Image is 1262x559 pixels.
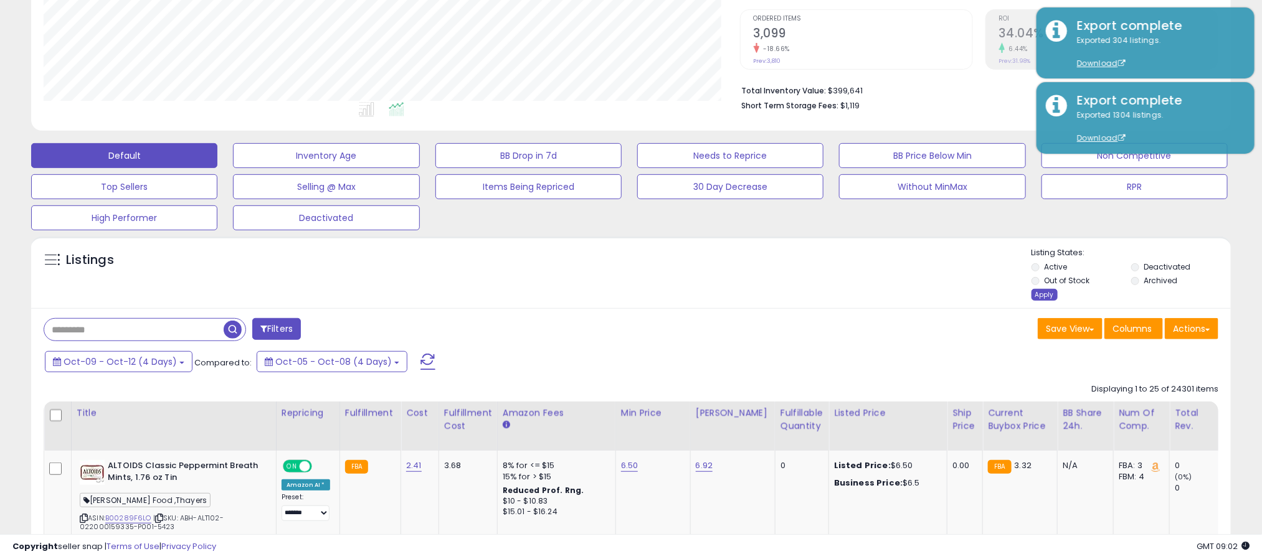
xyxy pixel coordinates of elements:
[1119,406,1164,433] div: Num of Comp.
[742,100,839,111] b: Short Term Storage Fees:
[780,406,823,433] div: Fulfillable Quantity
[435,143,622,168] button: BB Drop in 7d
[1165,318,1218,339] button: Actions
[1119,471,1160,482] div: FBM: 4
[503,471,606,482] div: 15% for > $15
[1077,133,1126,143] a: Download
[503,496,606,507] div: $10 - $10.83
[621,459,638,472] a: 6.50
[275,355,392,368] span: Oct-05 - Oct-08 (4 Days)
[233,205,419,230] button: Deactivated
[345,406,396,420] div: Fulfillment
[108,460,259,486] b: ALTOIDS Classic Peppermint Breath Mints, 1.76 oz Tin
[1077,58,1126,68] a: Download
[1063,460,1104,471] div: N/A
[637,174,823,199] button: 30 Day Decrease
[1045,261,1068,272] label: Active
[742,82,1209,97] li: $399,641
[444,460,488,471] div: 3.68
[503,406,610,420] div: Amazon Fees
[988,406,1052,433] div: Current Buybox Price
[1091,383,1218,395] div: Displaying 1 to 25 of 24301 items
[988,460,1011,474] small: FBA
[282,479,330,491] div: Amazon AI *
[999,26,1218,43] h2: 34.04%
[257,351,407,372] button: Oct-05 - Oct-08 (4 Days)
[194,357,252,369] span: Compared to:
[80,493,211,507] span: [PERSON_NAME] Food ,Thayers
[1197,540,1250,552] span: 2025-10-13 09:02 GMT
[406,459,422,472] a: 2.41
[1113,322,1152,335] span: Columns
[952,406,977,433] div: Ship Price
[1175,472,1192,482] small: (0%)
[696,406,770,420] div: [PERSON_NAME]
[105,513,151,524] a: B00289F6LO
[1119,460,1160,471] div: FBA: 3
[1068,17,1245,35] div: Export complete
[780,460,819,471] div: 0
[77,406,271,420] div: Title
[406,406,434,420] div: Cost
[1068,92,1245,110] div: Export complete
[841,100,860,111] span: $1,119
[1175,482,1225,494] div: 0
[754,57,781,65] small: Prev: 3,810
[503,460,606,471] div: 8% for <= $15
[834,460,937,471] div: $6.50
[503,420,510,431] small: Amazon Fees.
[742,85,827,96] b: Total Inventory Value:
[637,143,823,168] button: Needs to Reprice
[834,459,891,471] b: Listed Price:
[252,318,301,340] button: Filters
[444,406,492,433] div: Fulfillment Cost
[834,406,942,420] div: Listed Price
[1068,35,1245,70] div: Exported 304 listings.
[1068,110,1245,144] div: Exported 1304 listings.
[952,460,973,471] div: 0.00
[1063,406,1108,433] div: BB Share 24h.
[1144,261,1190,272] label: Deactivated
[161,540,216,552] a: Privacy Policy
[1032,289,1058,301] div: Apply
[834,477,937,489] div: $6.5
[310,461,330,472] span: OFF
[503,485,584,496] b: Reduced Prof. Rng.
[834,477,903,489] b: Business Price:
[80,460,105,485] img: 51byAs8jyIL._SL40_.jpg
[696,459,713,472] a: 6.92
[66,251,114,269] h5: Listings
[759,44,790,54] small: -18.66%
[233,174,419,199] button: Selling @ Max
[754,26,972,43] h2: 3,099
[31,174,217,199] button: Top Sellers
[345,460,368,474] small: FBA
[1041,143,1228,168] button: Non Competitive
[1104,318,1163,339] button: Columns
[31,143,217,168] button: Default
[999,16,1218,22] span: ROI
[233,143,419,168] button: Inventory Age
[503,507,606,517] div: $15.01 - $16.24
[839,174,1025,199] button: Without MinMax
[107,540,159,552] a: Terms of Use
[282,406,334,420] div: Repricing
[1041,174,1228,199] button: RPR
[435,174,622,199] button: Items Being Repriced
[1015,459,1032,471] span: 3.32
[1032,247,1231,259] p: Listing States:
[621,406,685,420] div: Min Price
[282,493,330,520] div: Preset:
[31,205,217,230] button: High Performer
[1038,318,1103,339] button: Save View
[1175,460,1225,471] div: 0
[1005,44,1028,54] small: 6.44%
[284,461,300,472] span: ON
[1144,275,1177,286] label: Archived
[12,540,58,552] strong: Copyright
[45,351,192,372] button: Oct-09 - Oct-12 (4 Days)
[1175,406,1220,433] div: Total Rev.
[1045,275,1090,286] label: Out of Stock
[64,355,177,368] span: Oct-09 - Oct-12 (4 Days)
[999,57,1031,65] small: Prev: 31.98%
